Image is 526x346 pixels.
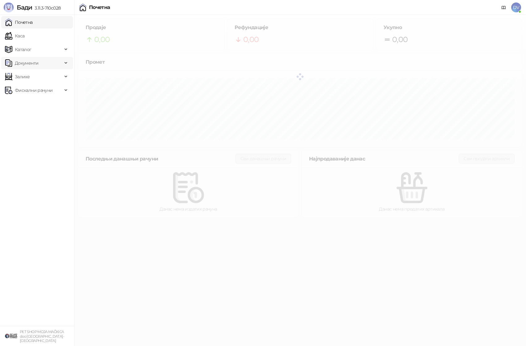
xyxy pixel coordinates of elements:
img: 64x64-companyLogo-9f44b8df-f022-41eb-b7d6-300ad218de09.png [5,330,17,342]
a: Почетна [5,16,33,28]
span: DV [511,2,521,12]
span: Бади [17,4,32,11]
span: 3.11.3-710c028 [32,5,61,11]
img: Logo [4,2,14,12]
span: Залихе [15,70,30,83]
small: PET SHOP MOJA MAČKICA doo [GEOGRAPHIC_DATA]-[GEOGRAPHIC_DATA] [20,330,64,343]
span: Документи [15,57,38,69]
a: Каса [5,30,24,42]
span: Фискални рачуни [15,84,53,96]
span: Каталог [15,43,32,56]
a: Документација [499,2,509,12]
div: Почетна [89,5,110,10]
